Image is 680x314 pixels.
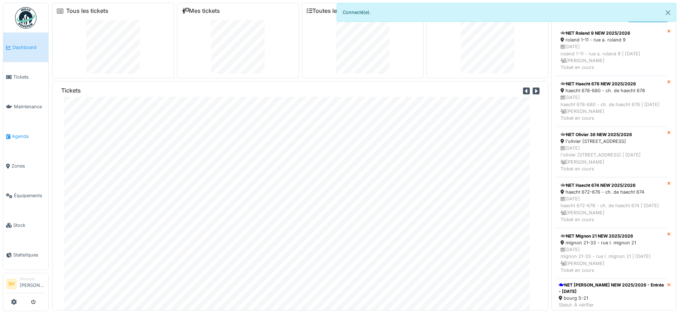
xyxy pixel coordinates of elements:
[11,163,45,169] span: Zones
[561,195,662,223] div: [DATE] haecht 672-676 - ch. de haecht 674 | [DATE] [PERSON_NAME] Ticket en cours
[15,7,36,29] img: Badge_color-CXgf-gQk.svg
[3,62,48,92] a: Tickets
[3,210,48,240] a: Stock
[3,181,48,210] a: Équipements
[561,94,662,121] div: [DATE] haecht 678-680 - ch. de haecht 678 | [DATE] [PERSON_NAME] Ticket en cours
[3,240,48,270] a: Statistiques
[559,282,664,295] div: NET [PERSON_NAME] NEW 2025/2026 - Entrée - [DATE]
[556,228,667,279] a: NET Mignon 21 NEW 2025/2026 mignon 21-33 - rue l. mignon 21 [DATE]mignon 21-33 - rue l. mignon 21...
[556,177,667,228] a: NET Haecht 674 NEW 2025/2026 haecht 672-676 - ch. de haecht 674 [DATE]haecht 672-676 - ch. de hae...
[559,295,664,301] div: bourg 5-21
[561,87,662,94] div: haecht 678-680 - ch. de haecht 678
[66,8,108,14] a: Tous les tickets
[3,151,48,181] a: Zones
[561,182,662,189] div: NET Haecht 674 NEW 2025/2026
[561,189,662,195] div: haecht 672-676 - ch. de haecht 674
[6,279,17,289] li: SH
[307,8,360,14] a: Toutes les tâches
[561,81,662,87] div: NET Haecht 678 NEW 2025/2026
[561,233,662,239] div: NET Mignon 21 NEW 2025/2026
[561,239,662,246] div: mignon 21-33 - rue l. mignon 21
[61,87,81,94] h6: Tickets
[561,138,662,145] div: l'olivier [STREET_ADDRESS]
[6,276,45,293] a: SH Manager[PERSON_NAME]
[20,276,45,291] li: [PERSON_NAME]
[20,276,45,281] div: Manager
[561,131,662,138] div: NET Olivier 36 NEW 2025/2026
[3,33,48,62] a: Dashboard
[556,25,667,76] a: NET Roland 9 NEW 2025/2026 roland 1-11 - rue a. roland 9 [DATE]roland 1-11 - rue a. roland 9 | [D...
[14,103,45,110] span: Maintenance
[561,145,662,172] div: [DATE] l'olivier [STREET_ADDRESS] | [DATE] [PERSON_NAME] Ticket en cours
[14,192,45,199] span: Équipements
[337,3,677,22] div: Connecté(e).
[561,30,662,36] div: NET Roland 9 NEW 2025/2026
[13,74,45,80] span: Tickets
[660,3,676,22] button: Close
[561,246,662,274] div: [DATE] mignon 21-33 - rue l. mignon 21 | [DATE] [PERSON_NAME] Ticket en cours
[13,251,45,258] span: Statistiques
[12,133,45,140] span: Agenda
[561,36,662,43] div: roland 1-11 - rue a. roland 9
[182,8,220,14] a: Mes tickets
[13,44,45,51] span: Dashboard
[561,43,662,71] div: [DATE] roland 1-11 - rue a. roland 9 | [DATE] [PERSON_NAME] Ticket en cours
[3,92,48,121] a: Maintenance
[3,121,48,151] a: Agenda
[13,222,45,229] span: Stock
[556,76,667,126] a: NET Haecht 678 NEW 2025/2026 haecht 678-680 - ch. de haecht 678 [DATE]haecht 678-680 - ch. de hae...
[556,126,667,177] a: NET Olivier 36 NEW 2025/2026 l'olivier [STREET_ADDRESS] [DATE]l'olivier [STREET_ADDRESS] | [DATE]...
